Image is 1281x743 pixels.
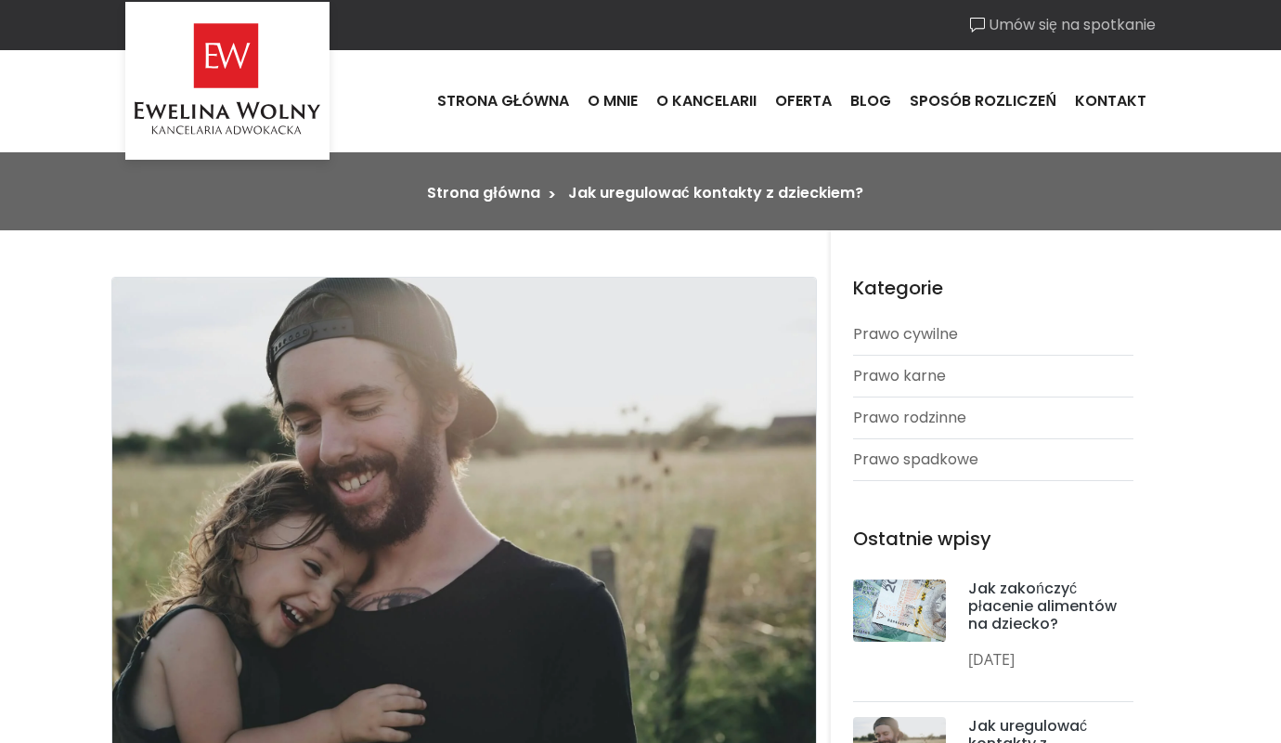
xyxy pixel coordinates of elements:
li: Jak uregulować kontakty z dzieckiem? [568,182,863,204]
a: Strona główna [427,182,539,203]
a: Oferta [766,76,841,126]
h4: Ostatnie wpisy [853,528,1133,550]
a: Strona główna [428,76,579,126]
a: Jak zakończyć płacenie alimentów na dziecko? [968,578,1117,634]
a: Prawo karne [853,356,1133,397]
a: Sposób rozliczeń [900,76,1066,126]
a: O mnie [578,76,647,126]
a: Blog [841,76,900,126]
p: [DATE] [968,648,1133,671]
a: Umów się na spotkanie [970,14,1156,36]
a: Prawo spadkowe [853,439,1133,480]
a: Kontakt [1066,76,1156,126]
a: O kancelarii [647,76,766,126]
a: Prawo cywilne [853,314,1133,355]
h4: Kategorie [853,277,1133,299]
a: Prawo rodzinne [853,398,1133,438]
img: post-thumb [853,580,946,642]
